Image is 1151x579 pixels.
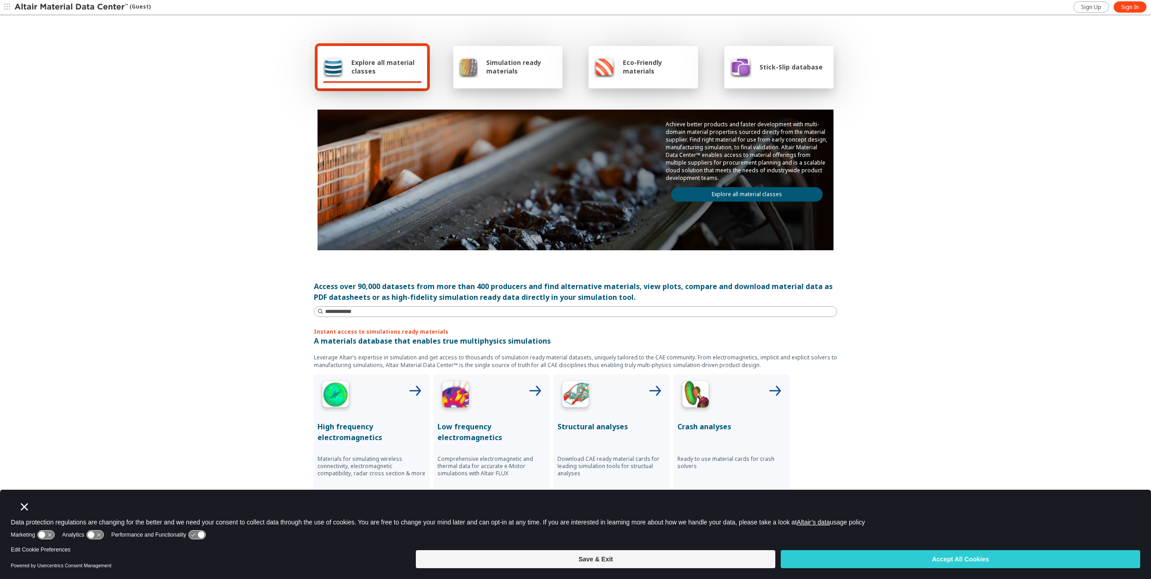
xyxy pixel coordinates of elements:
span: Sign In [1121,4,1139,11]
img: Structural Analyses Icon [557,378,594,414]
p: Achieve better products and faster development with multi-domain material properties sourced dire... [666,120,828,182]
span: Stick-Slip database [760,63,823,71]
span: Eco-Friendly materials [623,58,692,75]
p: Ready to use material cards for crash solvers [677,455,786,470]
a: Sign Up [1073,1,1109,13]
p: Instant access to simulations ready materials [314,328,837,335]
p: Materials for simulating wireless connectivity, electromagnetic compatibility, radar cross sectio... [318,455,426,477]
p: Leverage Altair’s expertise in simulation and get access to thousands of simulation ready materia... [314,354,837,369]
p: Low frequency electromagnetics [437,421,546,443]
button: High Frequency IconHigh frequency electromagneticsMaterials for simulating wireless connectivity,... [314,374,429,490]
a: Explore all material classes [671,187,823,202]
img: Low Frequency Icon [437,378,474,414]
img: Crash Analyses Icon [677,378,714,414]
img: Simulation ready materials [459,56,478,78]
img: Eco-Friendly materials [594,56,615,78]
span: Simulation ready materials [486,58,557,75]
span: Explore all material classes [351,58,422,75]
button: Structural Analyses IconStructural analysesDownload CAE ready material cards for leading simulati... [554,374,669,490]
img: Explore all material classes [323,56,343,78]
p: A materials database that enables true multiphysics simulations [314,335,837,346]
button: Low Frequency IconLow frequency electromagneticsComprehensive electromagnetic and thermal data fo... [434,374,549,490]
p: Download CAE ready material cards for leading simulation tools for structual analyses [557,455,666,477]
img: Stick-Slip database [730,56,751,78]
img: High Frequency Icon [318,378,354,414]
a: Sign In [1114,1,1146,13]
p: Comprehensive electromagnetic and thermal data for accurate e-Motor simulations with Altair FLUX [437,455,546,477]
p: Structural analyses [557,421,666,432]
button: Crash Analyses IconCrash analysesReady to use material cards for crash solvers [674,374,789,490]
img: Altair Material Data Center [14,3,129,12]
p: High frequency electromagnetics [318,421,426,443]
div: (Guest) [14,3,151,12]
p: Crash analyses [677,421,786,432]
span: Sign Up [1081,4,1101,11]
div: Access over 90,000 datasets from more than 400 producers and find alternative materials, view plo... [314,281,837,303]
